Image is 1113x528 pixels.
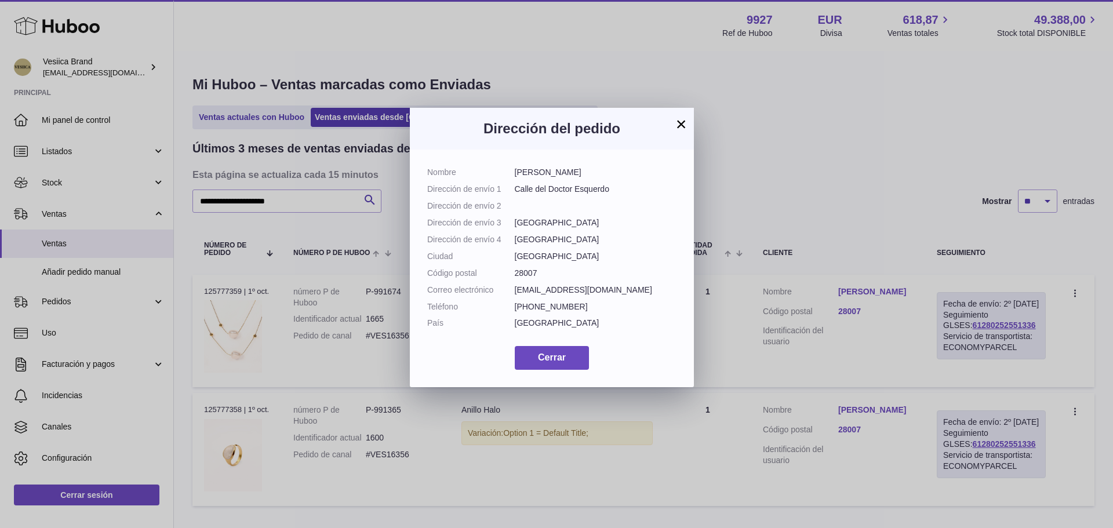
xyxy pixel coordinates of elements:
dt: Ciudad [427,251,515,262]
dt: País [427,318,515,329]
dd: 28007 [515,268,677,279]
h3: Dirección del pedido [427,119,676,138]
dd: [PERSON_NAME] [515,167,677,178]
dd: [GEOGRAPHIC_DATA] [515,217,677,228]
dd: [GEOGRAPHIC_DATA] [515,318,677,329]
button: Cerrar [515,346,589,370]
button: × [674,117,688,131]
dt: Código postal [427,268,515,279]
dt: Dirección de envío 4 [427,234,515,245]
dt: Dirección de envío 3 [427,217,515,228]
dt: Dirección de envío 2 [427,201,515,212]
dd: Calle del Doctor Esquerdo [515,184,677,195]
dt: Nombre [427,167,515,178]
dt: Dirección de envío 1 [427,184,515,195]
dt: Correo electrónico [427,285,515,296]
dd: [EMAIL_ADDRESS][DOMAIN_NAME] [515,285,677,296]
span: Cerrar [538,352,566,362]
dt: Teléfono [427,301,515,312]
dd: [GEOGRAPHIC_DATA] [515,234,677,245]
dd: [GEOGRAPHIC_DATA] [515,251,677,262]
dd: [PHONE_NUMBER] [515,301,677,312]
